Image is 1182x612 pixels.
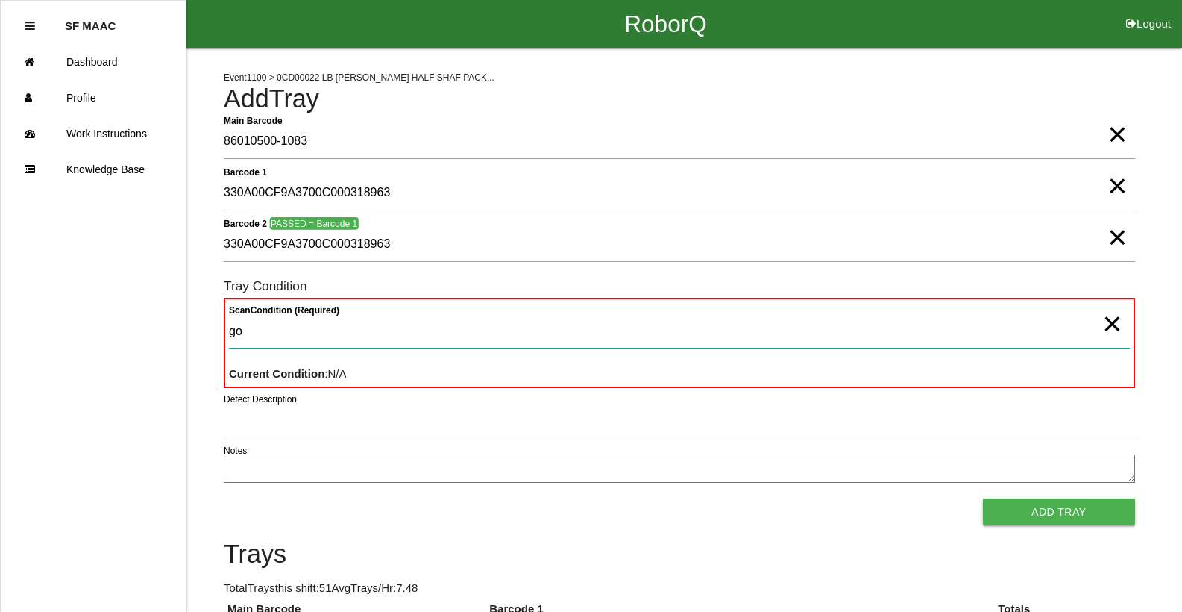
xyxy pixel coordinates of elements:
[269,217,358,230] span: PASSED = Barcode 1
[224,393,297,406] label: Defect Description
[1107,207,1127,237] span: Clear Input
[229,305,339,316] b: Scan Condition (Required)
[224,166,267,177] b: Barcode 1
[983,499,1135,525] button: Add Tray
[65,8,116,32] p: SF MAAC
[1,44,186,80] a: Dashboard
[224,218,267,228] b: Barcode 2
[224,580,1135,597] p: Total Trays this shift: 51 Avg Trays /Hr: 7.48
[1,116,186,152] a: Work Instructions
[224,85,1135,113] h4: Add Tray
[224,72,494,83] span: Event 1100 > 0CD00022 LB [PERSON_NAME] HALF SHAF PACK...
[229,367,324,380] b: Current Condition
[1,80,186,116] a: Profile
[229,367,347,380] span: : N/A
[224,279,1135,293] h6: Tray Condition
[25,8,35,44] div: Close
[1,152,186,187] a: Knowledge Base
[1107,156,1127,186] span: Clear Input
[224,540,1135,569] h4: Trays
[224,115,283,125] b: Main Barcode
[1107,104,1127,134] span: Clear Input
[1102,294,1122,324] span: Clear Input
[224,444,247,458] label: Notes
[224,125,1135,159] input: Required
